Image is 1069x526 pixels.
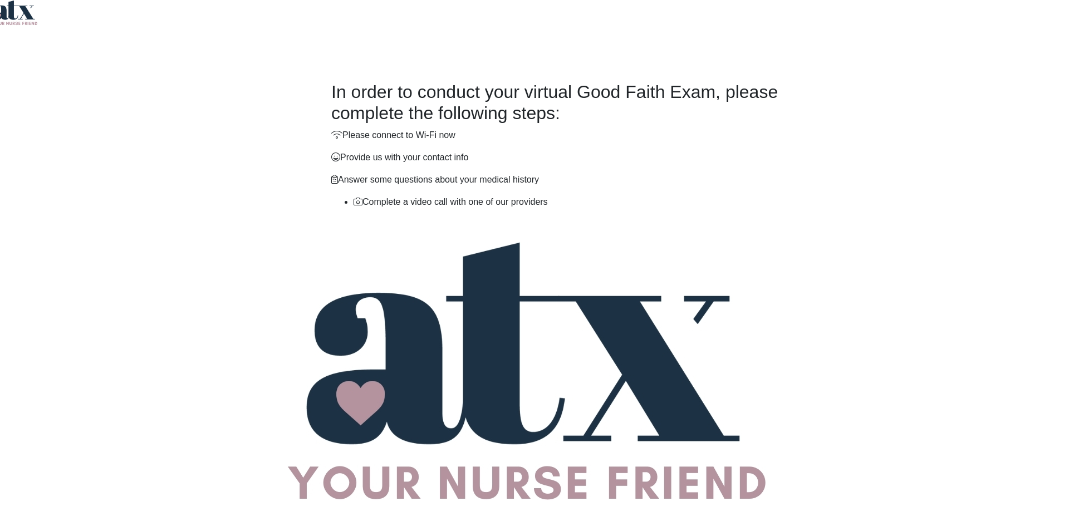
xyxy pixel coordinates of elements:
h1: ‎ ‎ [225,50,844,77]
h2: In order to conduct your virtual Good Faith Exam, please complete the following steps: [331,81,844,124]
li: Complete a video call with one of our providers [354,195,844,209]
p: Answer some questions about your medical history [331,173,844,186]
p: Provide us with your contact info [331,151,844,164]
p: Please connect to Wi-Fi now [331,129,844,142]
